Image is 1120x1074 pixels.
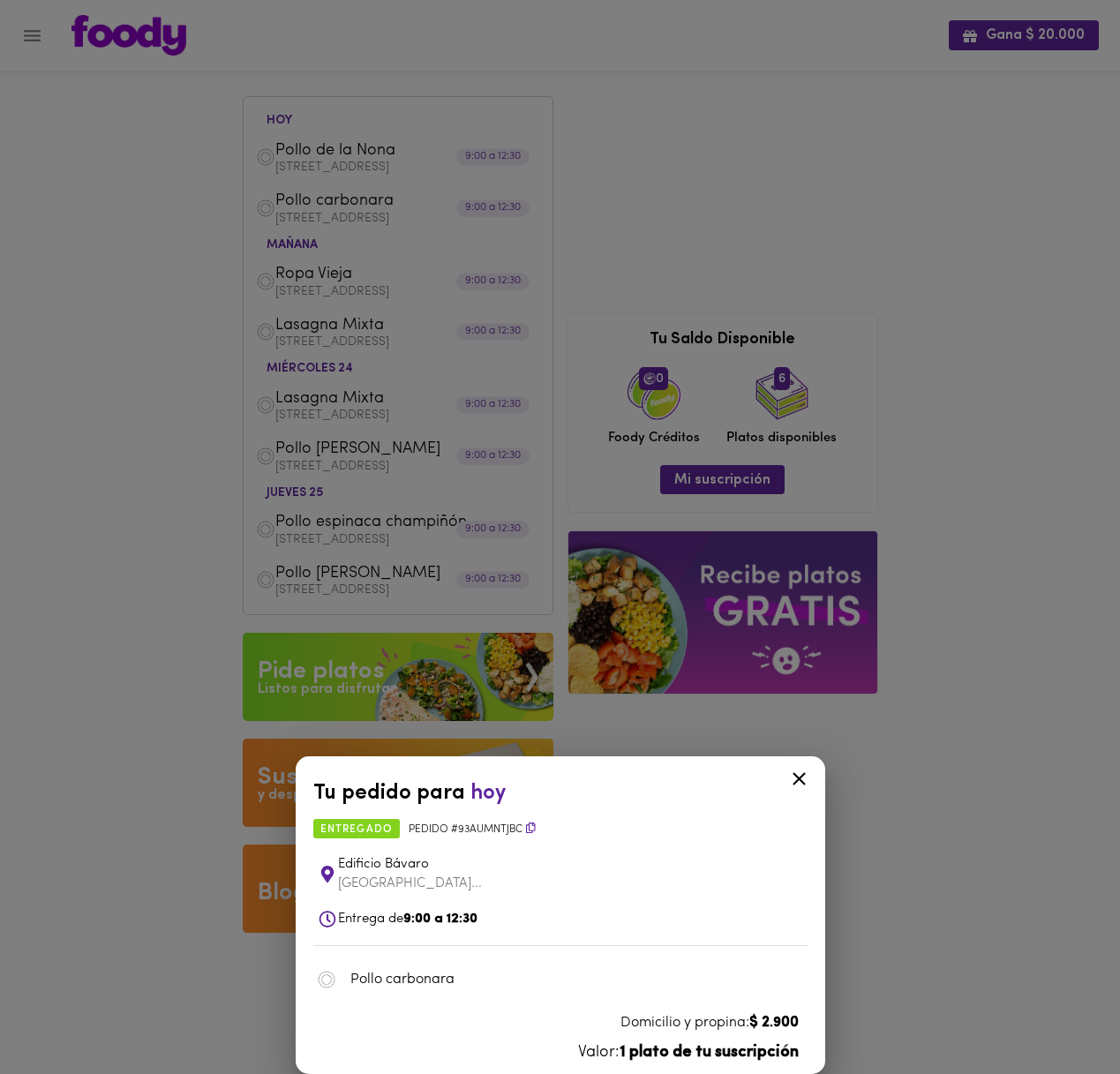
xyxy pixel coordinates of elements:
[403,913,477,926] b: 9:00 a 12:30
[322,1013,799,1033] div: Domicilio y propina:
[338,875,545,893] p: [GEOGRAPHIC_DATA]...
[1018,972,1102,1056] iframe: Messagebird Livechat Widget
[620,1045,799,1061] b: 1 plato de tu suscripción
[749,1016,799,1030] b: $ 2.900
[409,822,536,837] span: Pedido # 93AumntjBC
[350,969,790,990] span: Pollo carbonara
[317,970,336,989] img: dish.png
[313,819,401,838] span: entregado
[338,913,477,926] span: Entrega de
[470,783,506,804] span: hoy
[313,778,808,808] div: Tu pedido para
[322,1042,799,1065] div: Valor:
[338,855,803,875] span: Edificio Bávaro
